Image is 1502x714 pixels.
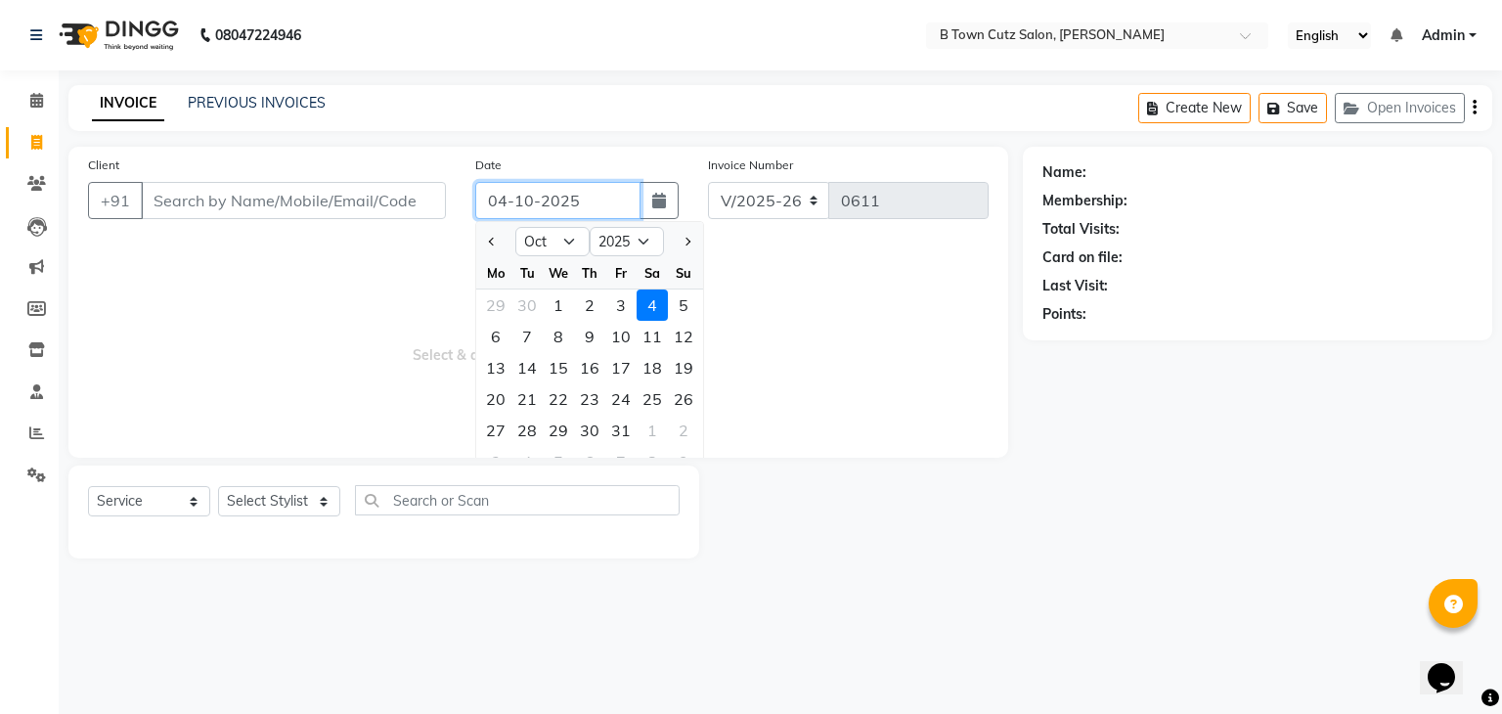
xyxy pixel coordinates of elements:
[511,415,543,446] div: 28
[543,290,574,321] div: Wednesday, October 1, 2025
[480,383,511,415] div: Monday, October 20, 2025
[605,383,637,415] div: Friday, October 24, 2025
[605,321,637,352] div: 10
[480,321,511,352] div: Monday, October 6, 2025
[668,446,699,477] div: 9
[605,321,637,352] div: Friday, October 10, 2025
[543,321,574,352] div: Wednesday, October 8, 2025
[637,290,668,321] div: 4
[543,321,574,352] div: 8
[1042,162,1086,183] div: Name:
[637,257,668,289] div: Sa
[1420,636,1482,694] iframe: chat widget
[668,290,699,321] div: Sunday, October 5, 2025
[515,227,590,256] select: Select month
[543,446,574,477] div: 5
[668,352,699,383] div: 19
[88,182,143,219] button: +91
[668,446,699,477] div: Sunday, November 9, 2025
[668,290,699,321] div: 5
[543,415,574,446] div: 29
[215,8,301,63] b: 08047224946
[637,415,668,446] div: Saturday, November 1, 2025
[574,290,605,321] div: Thursday, October 2, 2025
[511,290,543,321] div: 30
[574,446,605,477] div: Thursday, November 6, 2025
[1422,25,1465,46] span: Admin
[574,257,605,289] div: Th
[637,415,668,446] div: 1
[141,182,446,219] input: Search by Name/Mobile/Email/Code
[543,257,574,289] div: We
[668,415,699,446] div: Sunday, November 2, 2025
[668,321,699,352] div: 12
[637,383,668,415] div: Saturday, October 25, 2025
[605,290,637,321] div: 3
[543,352,574,383] div: Wednesday, October 15, 2025
[475,156,502,174] label: Date
[668,321,699,352] div: Sunday, October 12, 2025
[574,415,605,446] div: 30
[543,383,574,415] div: 22
[668,383,699,415] div: 26
[543,352,574,383] div: 15
[668,383,699,415] div: Sunday, October 26, 2025
[605,352,637,383] div: Friday, October 17, 2025
[511,383,543,415] div: 21
[88,156,119,174] label: Client
[637,352,668,383] div: 18
[511,321,543,352] div: Tuesday, October 7, 2025
[1042,276,1108,296] div: Last Visit:
[511,446,543,477] div: Tuesday, November 4, 2025
[574,415,605,446] div: Thursday, October 30, 2025
[590,227,664,256] select: Select year
[511,415,543,446] div: Tuesday, October 28, 2025
[1335,93,1465,123] button: Open Invoices
[574,446,605,477] div: 6
[92,86,164,121] a: INVOICE
[480,415,511,446] div: Monday, October 27, 2025
[1042,219,1120,240] div: Total Visits:
[543,415,574,446] div: Wednesday, October 29, 2025
[511,383,543,415] div: Tuesday, October 21, 2025
[605,446,637,477] div: Friday, November 7, 2025
[605,290,637,321] div: Friday, October 3, 2025
[574,383,605,415] div: Thursday, October 23, 2025
[668,352,699,383] div: Sunday, October 19, 2025
[605,383,637,415] div: 24
[637,321,668,352] div: Saturday, October 11, 2025
[188,94,326,112] a: PREVIOUS INVOICES
[480,257,511,289] div: Mo
[480,446,511,477] div: 3
[637,446,668,477] div: 8
[574,383,605,415] div: 23
[511,257,543,289] div: Tu
[637,352,668,383] div: Saturday, October 18, 2025
[480,415,511,446] div: 27
[637,321,668,352] div: 11
[1042,304,1086,325] div: Points:
[511,352,543,383] div: 14
[574,321,605,352] div: 9
[679,226,695,257] button: Next month
[543,290,574,321] div: 1
[637,383,668,415] div: 25
[605,352,637,383] div: 17
[1042,191,1127,211] div: Membership:
[637,446,668,477] div: Saturday, November 8, 2025
[574,321,605,352] div: Thursday, October 9, 2025
[574,352,605,383] div: 16
[480,290,511,321] div: Monday, September 29, 2025
[605,257,637,289] div: Fr
[668,257,699,289] div: Su
[511,446,543,477] div: 4
[543,446,574,477] div: Wednesday, November 5, 2025
[511,352,543,383] div: Tuesday, October 14, 2025
[543,383,574,415] div: Wednesday, October 22, 2025
[480,290,511,321] div: 29
[574,352,605,383] div: Thursday, October 16, 2025
[668,415,699,446] div: 2
[605,415,637,446] div: 31
[480,446,511,477] div: Monday, November 3, 2025
[480,352,511,383] div: Monday, October 13, 2025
